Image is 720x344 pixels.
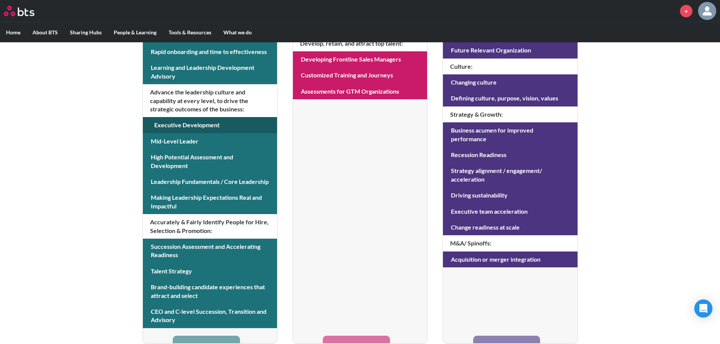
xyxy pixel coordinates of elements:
[698,2,716,20] img: Ryan Stiles
[698,2,716,20] a: Profile
[143,214,277,239] h4: Accurately & Fairly Identify People for Hire, Selection & Promotion :
[143,84,277,117] h4: Advance the leadership culture and capability at every level, to drive the strategic outcomes of ...
[443,59,577,74] h4: Culture :
[443,235,577,251] h4: M&A/ Spinoffs :
[163,23,217,42] label: Tools & Resources
[217,23,258,42] label: What we do
[64,23,108,42] label: Sharing Hubs
[443,106,577,122] h4: Strategy & Growth :
[26,23,64,42] label: About BTS
[4,6,34,16] img: BTS Logo
[694,299,712,318] div: Open Intercom Messenger
[680,5,692,17] a: +
[108,23,163,42] label: People & Learning
[293,35,427,51] h4: Develop, retain, and attract top talent :
[4,6,48,16] a: Go home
